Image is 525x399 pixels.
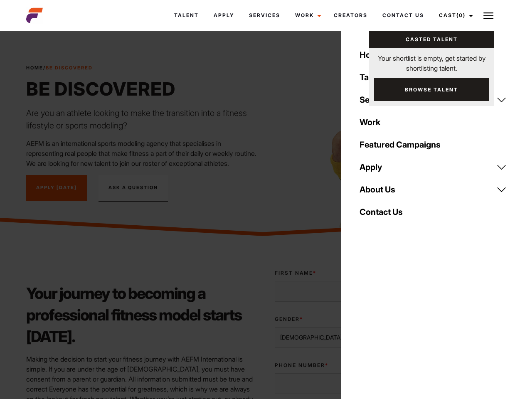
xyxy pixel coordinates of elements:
a: Apply [DATE] [26,175,87,201]
label: Phone Number [275,362,378,369]
a: Home [355,44,512,66]
a: Apply [206,4,242,27]
a: Featured Campaigns [355,133,512,156]
a: Casted Talent [369,31,494,48]
span: (0) [456,12,466,18]
span: / [26,64,93,71]
a: Creators [326,4,375,27]
h1: Be Discovered [26,78,258,100]
a: Services [355,89,512,111]
strong: Be Discovered [46,65,93,71]
a: Apply [355,156,512,178]
a: Browse Talent [374,78,489,101]
p: AEFM is an international sports modeling agency that specialises in representing real people that... [26,138,258,168]
a: Home [26,65,43,71]
a: Contact Us [355,201,512,223]
h2: Your journey to becoming a professional fitness model starts [DATE]. [26,283,258,347]
a: Work [288,4,326,27]
label: First Name [275,269,378,277]
a: Cast(0) [431,4,478,27]
a: Talent [167,4,206,27]
img: Burger icon [483,11,493,21]
button: Ask A Question [99,175,168,202]
label: Gender [275,315,378,323]
img: cropped-aefm-brand-fav-22-square.png [26,7,43,24]
p: Your shortlist is empty, get started by shortlisting talent. [369,48,494,73]
a: Work [355,111,512,133]
p: Are you an athlete looking to make the transition into a fitness lifestyle or sports modeling? [26,107,258,132]
a: About Us [355,178,512,201]
a: Contact Us [375,4,431,27]
a: Talent [355,66,512,89]
a: Services [242,4,288,27]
